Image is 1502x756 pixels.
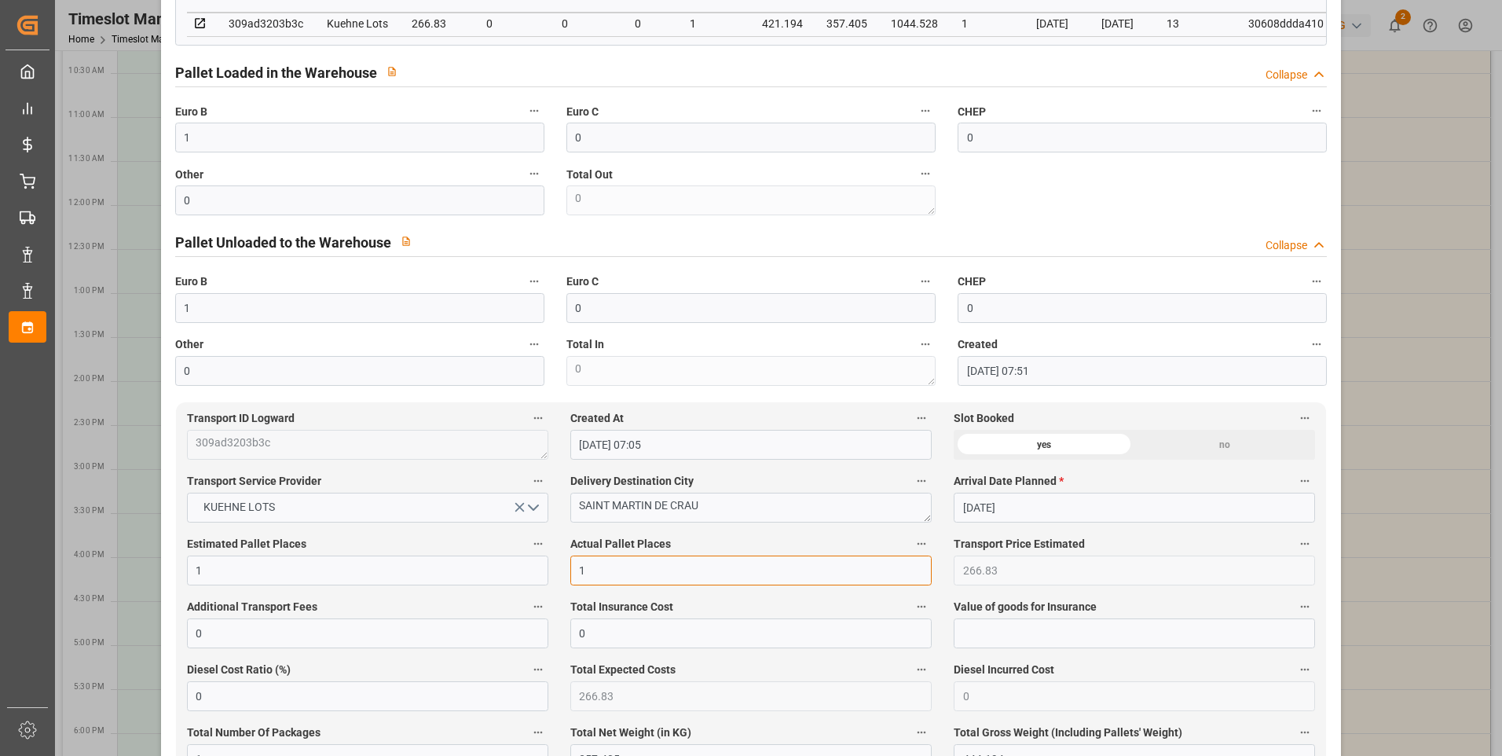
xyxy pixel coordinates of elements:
span: Total Expected Costs [570,662,676,678]
span: Created [958,336,998,353]
button: Total Out [915,163,936,184]
button: Euro C [915,271,936,292]
button: CHEP [1306,271,1327,292]
span: Total In [566,336,604,353]
span: Transport Price Estimated [954,536,1085,552]
button: Arrival Date Planned * [1295,471,1315,491]
button: Euro B [524,101,544,121]
span: Estimated Pallet Places [187,536,306,552]
div: 1044.528 [891,14,938,33]
span: Actual Pallet Places [570,536,671,552]
span: Transport Service Provider [187,473,321,490]
button: Total Number Of Packages [528,722,548,743]
span: KUEHNE LOTS [196,499,283,516]
div: 1 [962,14,1013,33]
div: 30608ddda410 [1248,14,1324,33]
div: [DATE] [1036,14,1078,33]
div: 421.194 [762,14,803,33]
span: Euro B [175,104,207,120]
span: Diesel Incurred Cost [954,662,1054,678]
button: Euro B [524,271,544,292]
span: Other [175,167,203,183]
button: Estimated Pallet Places [528,534,548,554]
span: Created At [570,410,624,427]
button: Total Gross Weight (Including Pallets' Weight) [1295,722,1315,743]
button: Total Expected Costs [911,659,932,680]
button: Transport Price Estimated [1295,534,1315,554]
div: 1 [690,14,738,33]
textarea: 0 [566,185,936,215]
div: Collapse [1266,67,1307,83]
span: Value of goods for Insurance [954,599,1097,615]
button: Total Net Weight (in KG) [911,722,932,743]
button: Slot Booked [1295,408,1315,428]
span: Additional Transport Fees [187,599,317,615]
button: Other [524,334,544,354]
div: [DATE] [1101,14,1143,33]
span: Euro B [175,273,207,290]
input: DD-MM-YYYY HH:MM [958,356,1327,386]
input: DD-MM-YYYY [954,493,1315,523]
span: Diesel Cost Ratio (%) [187,662,291,678]
button: Transport Service Provider [528,471,548,491]
textarea: 309ad3203b3c [187,430,548,460]
button: Other [524,163,544,184]
div: 309ad3203b3c [229,14,303,33]
button: CHEP [1306,101,1327,121]
div: Collapse [1266,237,1307,254]
span: Transport ID Logward [187,410,295,427]
button: Delivery Destination City [911,471,932,491]
button: Created [1306,334,1327,354]
span: Slot Booked [954,410,1014,427]
button: Actual Pallet Places [911,534,932,554]
button: open menu [187,493,548,523]
textarea: 0 [566,356,936,386]
button: View description [391,226,421,256]
div: yes [954,430,1134,460]
span: Euro C [566,104,599,120]
input: DD-MM-YYYY HH:MM [570,430,932,460]
span: Total Gross Weight (Including Pallets' Weight) [954,725,1182,741]
button: Created At [911,408,932,428]
h2: Pallet Unloaded to the Warehouse [175,232,391,253]
div: no [1134,430,1315,460]
div: 357.405 [826,14,867,33]
button: View description [377,57,407,86]
span: Total Out [566,167,613,183]
div: Kuehne Lots [327,14,388,33]
div: 266.83 [412,14,463,33]
h2: Pallet Loaded in the Warehouse [175,62,377,83]
span: Total Net Weight (in KG) [570,725,691,741]
button: Value of goods for Insurance [1295,596,1315,617]
span: Delivery Destination City [570,473,694,490]
div: 0 [486,14,538,33]
span: CHEP [958,273,986,290]
span: Arrival Date Planned [954,473,1064,490]
span: Total Number Of Packages [187,725,321,741]
span: Total Insurance Cost [570,599,673,615]
button: Additional Transport Fees [528,596,548,617]
button: Diesel Cost Ratio (%) [528,659,548,680]
button: Total Insurance Cost [911,596,932,617]
button: Total In [915,334,936,354]
button: Euro C [915,101,936,121]
span: CHEP [958,104,986,120]
span: Euro C [566,273,599,290]
div: 0 [635,14,666,33]
div: 0 [562,14,611,33]
button: Diesel Incurred Cost [1295,659,1315,680]
button: Transport ID Logward [528,408,548,428]
div: 13 [1167,14,1225,33]
span: Other [175,336,203,353]
textarea: SAINT MARTIN DE CRAU [570,493,932,523]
